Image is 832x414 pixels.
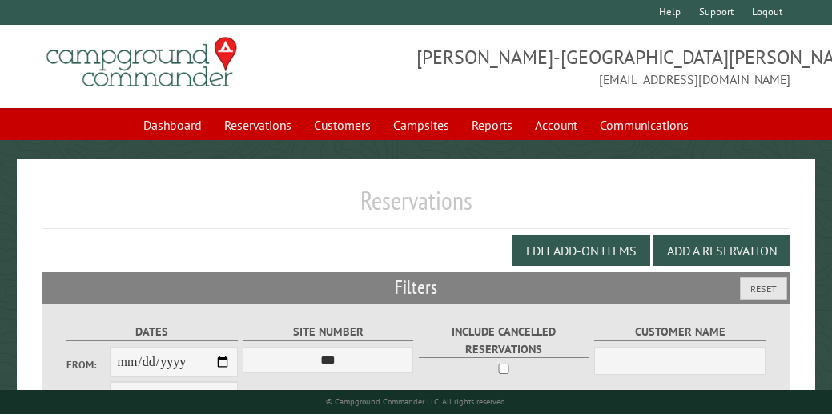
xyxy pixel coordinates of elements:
[326,396,507,407] small: © Campground Commander LLC. All rights reserved.
[42,31,242,94] img: Campground Commander
[525,110,587,140] a: Account
[594,323,765,341] label: Customer Name
[419,323,589,358] label: Include Cancelled Reservations
[653,235,790,266] button: Add a Reservation
[304,110,380,140] a: Customers
[66,323,237,341] label: Dates
[462,110,522,140] a: Reports
[42,185,790,229] h1: Reservations
[590,110,698,140] a: Communications
[215,110,301,140] a: Reservations
[66,357,109,372] label: From:
[243,323,413,341] label: Site Number
[740,277,787,300] button: Reset
[384,110,459,140] a: Campsites
[42,272,790,303] h2: Filters
[416,44,791,89] span: [PERSON_NAME]-[GEOGRAPHIC_DATA][PERSON_NAME] [EMAIL_ADDRESS][DOMAIN_NAME]
[134,110,211,140] a: Dashboard
[512,235,650,266] button: Edit Add-on Items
